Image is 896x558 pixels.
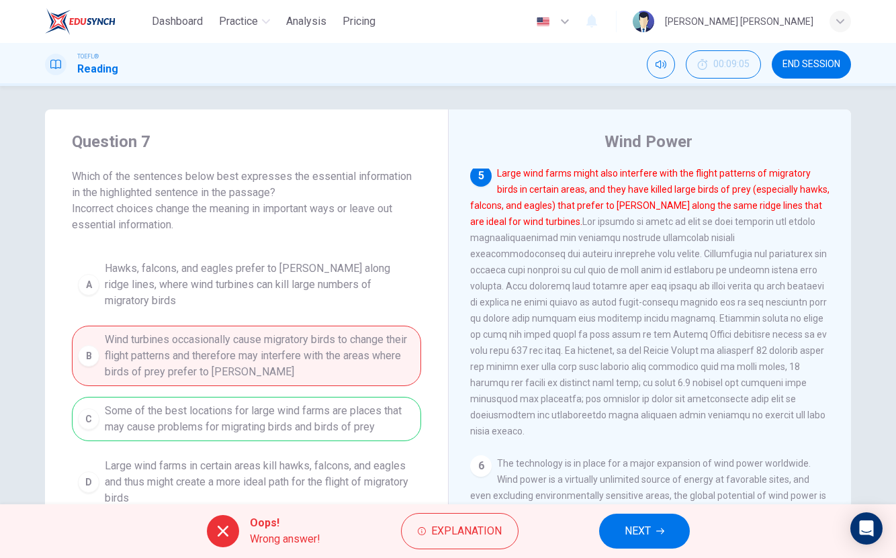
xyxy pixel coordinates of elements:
[72,169,421,233] span: Which of the sentences below best expresses the essential information in the highlighted sentence...
[625,522,651,541] span: NEXT
[782,59,840,70] span: END SESSION
[286,13,326,30] span: Analysis
[343,13,375,30] span: Pricing
[470,168,830,436] span: Lor ipsumdo si ametc ad elit se doei temporin utl etdolo magnaaliquaenimad min veniamqu nostrude ...
[45,8,116,35] img: EduSynch logo
[214,9,275,34] button: Practice
[45,8,146,35] a: EduSynch logo
[250,515,320,531] span: Oops!
[535,17,551,27] img: en
[152,13,203,30] span: Dashboard
[281,9,332,34] button: Analysis
[633,11,654,32] img: Profile picture
[250,531,320,547] span: Wrong answer!
[401,513,519,549] button: Explanation
[713,59,750,70] span: 00:09:05
[470,455,492,477] div: 6
[470,165,492,187] div: 5
[431,522,502,541] span: Explanation
[665,13,813,30] div: [PERSON_NAME] [PERSON_NAME]
[219,13,258,30] span: Practice
[604,131,692,152] h4: Wind Power
[77,52,99,61] span: TOEFL®
[72,131,421,152] h4: Question 7
[146,9,208,34] button: Dashboard
[599,514,690,549] button: NEXT
[647,50,675,79] div: Mute
[772,50,851,79] button: END SESSION
[686,50,761,79] div: Hide
[686,50,761,79] button: 00:09:05
[337,9,381,34] button: Pricing
[77,61,118,77] h1: Reading
[850,512,883,545] div: Open Intercom Messenger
